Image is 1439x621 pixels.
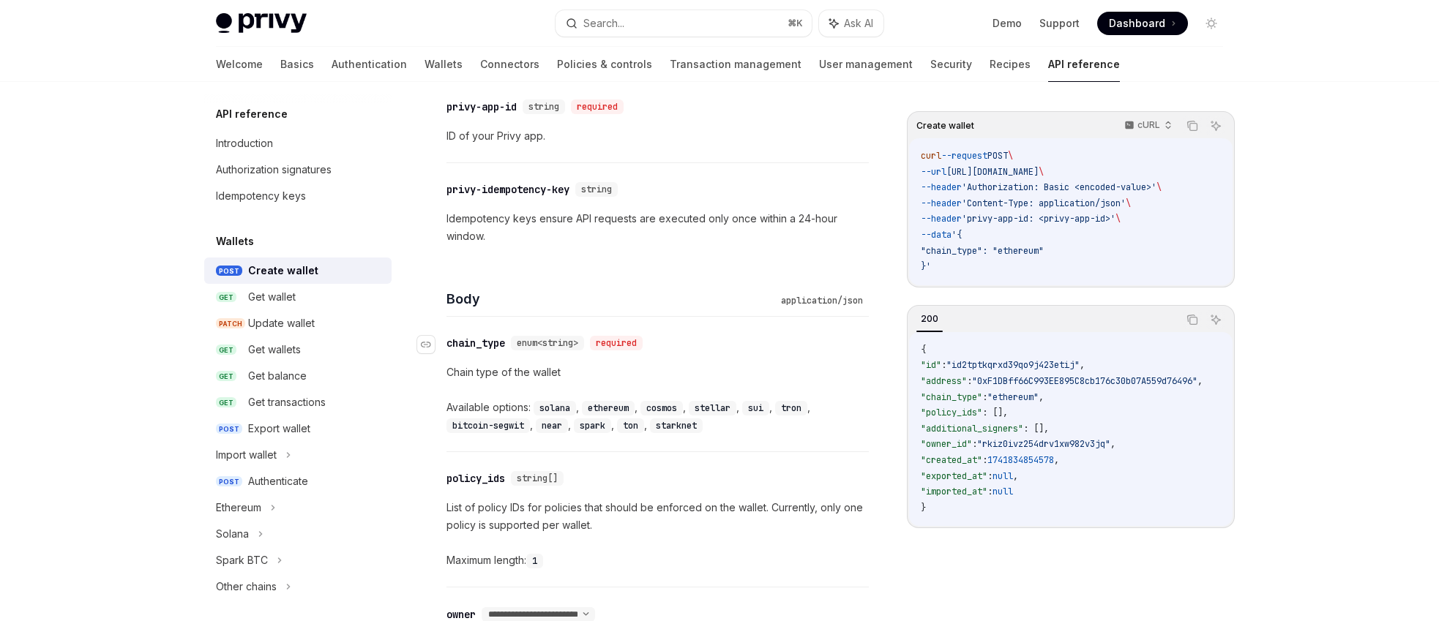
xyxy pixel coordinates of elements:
span: null [993,470,1013,482]
code: starknet [650,418,703,433]
span: , [1080,359,1085,371]
img: light logo [216,13,307,34]
div: privy-idempotency-key [446,182,569,197]
code: ethereum [582,401,635,415]
a: API reference [1048,47,1120,82]
span: : [941,359,946,371]
h5: API reference [216,105,288,123]
span: [URL][DOMAIN_NAME] [946,166,1039,178]
a: POSTCreate wallet [204,257,392,284]
code: ton [617,418,644,433]
span: "additional_signers" [921,423,1023,434]
h5: Wallets [216,233,254,250]
span: enum<string> [517,337,578,349]
a: GETGet wallets [204,336,392,363]
div: Available options: [446,399,869,434]
span: "chain_type" [921,391,982,403]
div: Import wallet [216,446,277,464]
div: , [582,399,640,416]
code: near [536,418,568,433]
a: Dashboard [1097,12,1188,35]
p: cURL [1137,119,1160,131]
span: "ethereum" [987,391,1039,403]
div: Create wallet [248,262,318,279]
div: required [590,336,643,350]
a: Policies & controls [557,47,652,82]
span: curl [921,150,941,162]
a: User management [819,47,913,82]
span: \ [1126,197,1131,209]
div: Get wallets [248,341,301,358]
span: POST [216,476,242,487]
span: { [921,344,926,355]
span: --data [921,229,952,241]
span: "exported_at" [921,470,987,482]
span: --request [941,150,987,162]
button: Copy the contents from the code block [1183,310,1202,329]
div: , [640,399,689,416]
span: : [987,486,993,497]
span: "rkiz0ivz254drv1xw982v3jq" [977,438,1110,450]
div: Get transactions [248,394,326,411]
span: Create wallet [916,120,974,132]
div: Solana [216,525,249,543]
span: 1741834854578 [987,454,1054,466]
a: Basics [280,47,314,82]
span: "owner_id" [921,438,972,450]
span: POST [216,424,242,434]
div: Maximum length: [446,552,869,569]
span: GET [216,345,236,355]
span: : [982,454,987,466]
a: Introduction [204,130,392,157]
span: Dashboard [1109,16,1165,31]
span: GET [216,397,236,408]
div: required [571,99,624,114]
a: Security [930,47,972,82]
span: : [982,391,987,403]
a: Demo [993,16,1022,31]
span: , [1054,454,1059,466]
div: Ethereum [216,499,261,516]
a: PATCHUpdate wallet [204,310,392,336]
div: Authorization signatures [216,161,332,178]
a: Authentication [332,47,407,82]
a: POSTExport wallet [204,415,392,442]
span: null [993,486,1013,497]
div: , [536,416,574,434]
a: GETGet transactions [204,389,392,415]
span: "address" [921,375,967,387]
a: Recipes [990,47,1031,82]
span: 'Content-Type: application/json' [962,197,1126,209]
button: Search...⌘K [556,10,812,37]
div: , [446,416,536,434]
div: Other chains [216,578,277,595]
span: POST [987,150,1008,162]
span: \ [1156,181,1162,193]
div: , [617,416,650,434]
span: POST [216,266,242,276]
span: GET [216,292,236,303]
button: Ask AI [819,10,883,37]
code: tron [775,401,807,415]
span: : [987,470,993,482]
div: privy-app-id [446,99,517,114]
a: Idempotency keys [204,183,392,209]
a: Welcome [216,47,263,82]
span: "created_at" [921,454,982,466]
span: GET [216,371,236,382]
code: bitcoin-segwit [446,418,530,433]
span: : [967,375,972,387]
div: , [742,399,775,416]
span: string [581,184,612,195]
span: ⌘ K [788,18,803,29]
code: 1 [526,554,543,568]
a: Wallets [425,47,463,82]
code: sui [742,401,769,415]
span: --url [921,166,946,178]
a: POSTAuthenticate [204,468,392,494]
div: Export wallet [248,420,310,437]
button: Ask AI [1206,116,1225,135]
p: Idempotency keys ensure API requests are executed only once within a 24-hour window. [446,210,869,245]
div: , [534,399,582,416]
a: Authorization signatures [204,157,392,183]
